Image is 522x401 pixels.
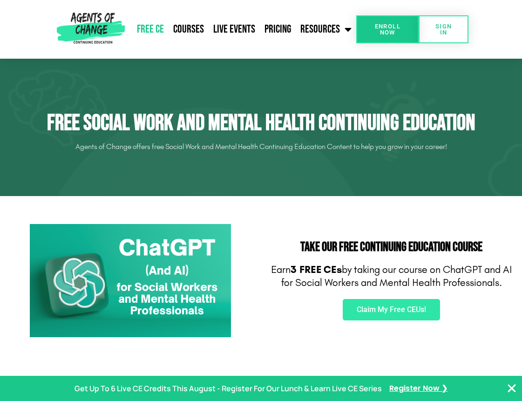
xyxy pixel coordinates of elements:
button: Close Banner [506,383,517,394]
a: Free CE [132,18,169,41]
a: Pricing [260,18,296,41]
a: SIGN IN [419,15,468,43]
a: Courses [169,18,209,41]
a: Resources [296,18,356,41]
span: Enroll Now [371,23,404,35]
a: Enroll Now [356,15,419,43]
span: SIGN IN [434,23,454,35]
nav: Menu [128,18,356,41]
p: Get Up To 6 Live CE Credits This August - Register For Our Lunch & Learn Live CE Series [75,382,382,395]
span: Claim My Free CEUs! [357,306,426,313]
a: Register Now ❯ [389,382,447,395]
a: Claim My Free CEUs! [343,299,440,320]
h2: Take Our FREE Continuing Education Course [266,241,518,254]
h1: Free Social Work and Mental Health Continuing Education [5,110,517,137]
p: Earn by taking our course on ChatGPT and AI for Social Workers and Mental Health Professionals. [266,263,518,290]
a: Live Events [209,18,260,41]
p: Agents of Change offers free Social Work and Mental Health Continuing Education Content to help y... [5,139,517,154]
b: 3 FREE CEs [291,264,342,276]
